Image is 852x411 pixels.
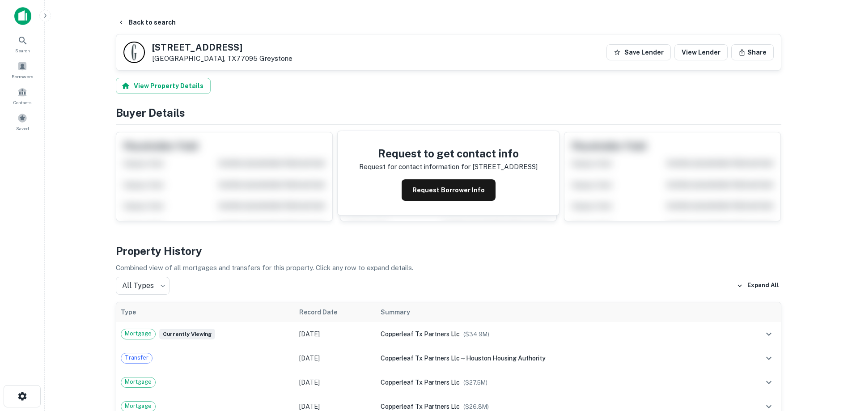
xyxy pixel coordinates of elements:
[121,353,152,362] span: Transfer
[359,145,538,161] h4: Request to get contact info
[402,179,496,201] button: Request Borrower Info
[3,84,42,108] a: Contacts
[114,14,179,30] button: Back to search
[3,32,42,56] a: Search
[16,125,29,132] span: Saved
[121,377,155,386] span: Mortgage
[152,55,292,63] p: [GEOGRAPHIC_DATA], TX77095
[463,379,487,386] span: ($ 27.5M )
[359,161,471,172] p: Request for contact information for
[159,329,215,339] span: Currently viewing
[295,302,376,322] th: Record Date
[295,322,376,346] td: [DATE]
[116,243,781,259] h4: Property History
[15,47,30,54] span: Search
[295,346,376,370] td: [DATE]
[13,99,31,106] span: Contacts
[14,7,31,25] img: capitalize-icon.png
[3,110,42,134] a: Saved
[376,302,739,322] th: Summary
[472,161,538,172] p: [STREET_ADDRESS]
[463,403,489,410] span: ($ 26.8M )
[381,355,460,362] span: copperleaf tx partners llc
[731,44,774,60] button: Share
[674,44,728,60] a: View Lender
[116,78,211,94] button: View Property Details
[259,55,292,62] a: Greystone
[606,44,671,60] button: Save Lender
[116,277,170,295] div: All Types
[463,331,489,338] span: ($ 34.9M )
[116,302,295,322] th: Type
[466,355,546,362] span: houston housing authority
[381,330,460,338] span: copperleaf tx partners llc
[3,58,42,82] a: Borrowers
[121,329,155,338] span: Mortgage
[761,351,776,366] button: expand row
[761,375,776,390] button: expand row
[761,326,776,342] button: expand row
[116,105,781,121] h4: Buyer Details
[381,379,460,386] span: copperleaf tx partners llc
[734,279,781,292] button: Expand All
[295,370,376,394] td: [DATE]
[381,403,460,410] span: copperleaf tx partners llc
[116,263,781,273] p: Combined view of all mortgages and transfers for this property. Click any row to expand details.
[12,73,33,80] span: Borrowers
[381,353,734,363] div: →
[807,311,852,354] iframe: Chat Widget
[152,43,292,52] h5: [STREET_ADDRESS]
[121,402,155,411] span: Mortgage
